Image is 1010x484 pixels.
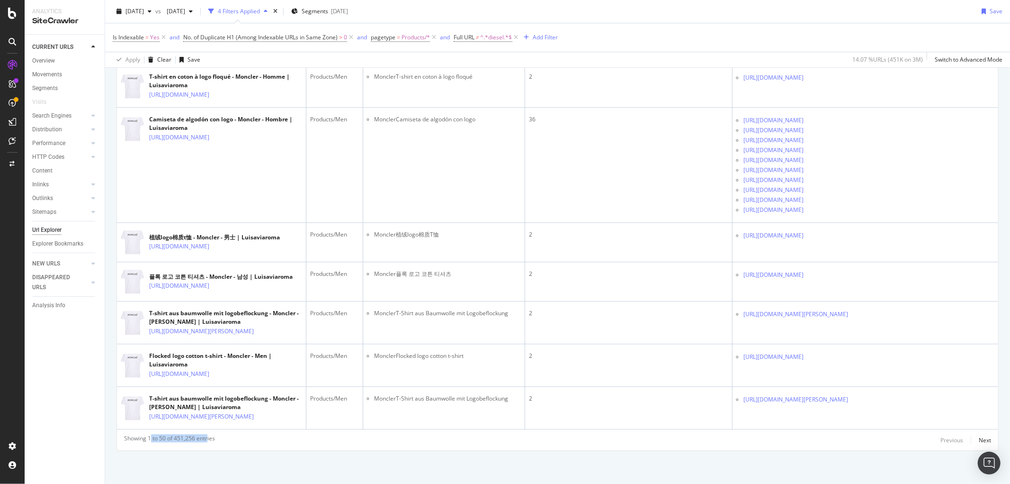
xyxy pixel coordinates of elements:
button: Apply [113,52,140,67]
span: 2025 Aug. 18th [125,7,144,15]
div: 2 [529,270,728,278]
span: ^.*diesel.*$ [481,31,512,44]
span: 2025 Jul. 21st [163,7,185,15]
div: Content [32,166,53,176]
button: Previous [940,434,963,446]
a: Movements [32,70,98,80]
span: 0 [344,31,347,44]
div: and [170,33,179,41]
img: main image [121,307,144,338]
div: Distribution [32,125,62,135]
span: Products/* [402,31,430,44]
li: MonclerFlocked logo cotton t-shirt [374,352,521,360]
div: Flocked logo cotton t-shirt - Moncler - Men | Luisaviaroma [149,352,302,369]
div: Search Engines [32,111,72,121]
div: 2 [529,309,728,318]
div: Products/Men [310,394,359,403]
div: Previous [940,436,963,444]
div: Segments [32,83,58,93]
a: [URL][DOMAIN_NAME] [149,369,209,379]
a: [URL][DOMAIN_NAME] [149,242,209,251]
img: main image [121,70,144,102]
div: Products/Men [310,309,359,318]
a: [URL][DOMAIN_NAME] [149,133,209,142]
div: 2 [529,73,728,81]
span: = [397,33,400,41]
div: Products/Men [310,270,359,278]
img: main image [121,349,144,381]
li: MonclerT-shirt en coton à logo floqué [374,73,521,81]
div: Products/Men [310,115,359,124]
a: [URL][DOMAIN_NAME] [743,155,804,165]
div: Movements [32,70,62,80]
a: Sitemaps [32,207,89,217]
div: Overview [32,56,55,66]
div: 플록 로고 코튼 티셔츠 - Moncler - 남성 | Luisaviaroma [149,273,293,281]
div: times [271,7,279,16]
div: Showing 1 to 50 of 451,256 entries [124,434,215,446]
span: Yes [150,31,160,44]
div: Apply [125,55,140,64]
div: and [440,33,450,41]
a: Content [32,166,98,176]
div: T-shirt en coton à logo floqué - Moncler - Homme | Luisaviaroma [149,73,302,90]
a: [URL][DOMAIN_NAME] [743,126,804,135]
div: 14.07 % URLs ( 451K on 3M ) [852,55,923,64]
a: [URL][DOMAIN_NAME] [149,90,209,100]
div: NEW URLS [32,259,60,269]
a: Inlinks [32,180,89,190]
a: Segments [32,83,98,93]
a: [URL][DOMAIN_NAME] [743,146,804,155]
div: Explorer Bookmarks [32,239,83,249]
div: Switch to Advanced Mode [935,55,1002,64]
a: NEW URLS [32,259,89,269]
div: Products/Men [310,73,359,81]
a: [URL][DOMAIN_NAME][PERSON_NAME] [149,327,254,336]
button: Save [978,4,1002,19]
img: main image [121,266,144,298]
a: [URL][DOMAIN_NAME] [743,175,804,185]
button: and [357,33,367,42]
span: = [145,33,149,41]
span: Is Indexable [113,33,144,41]
div: SiteCrawler [32,16,97,27]
img: main image [121,392,144,424]
span: No. of Duplicate H1 (Among Indexable URLs in Same Zone) [183,33,338,41]
div: Next [979,436,991,444]
div: Open Intercom Messenger [978,452,1001,475]
div: Products/Men [310,230,359,239]
button: [DATE] [163,4,197,19]
a: DISAPPEARED URLS [32,273,89,292]
div: Performance [32,138,65,148]
div: [DATE] [331,7,348,15]
a: [URL][DOMAIN_NAME] [743,165,804,175]
a: Distribution [32,125,89,135]
button: and [170,33,179,42]
span: vs [155,7,163,15]
div: Analysis Info [32,301,65,310]
div: DISAPPEARED URLS [32,273,80,292]
a: [URL][DOMAIN_NAME][PERSON_NAME] [743,310,848,319]
a: Search Engines [32,111,89,121]
a: [URL][DOMAIN_NAME] [743,73,804,82]
a: [URL][DOMAIN_NAME] [743,352,804,362]
div: 36 [529,115,728,124]
li: MonclerT-Shirt aus Baumwolle mit Logobeflockung [374,309,521,318]
a: Explorer Bookmarks [32,239,98,249]
a: [URL][DOMAIN_NAME] [743,195,804,205]
a: [URL][DOMAIN_NAME] [743,116,804,125]
a: CURRENT URLS [32,42,89,52]
div: Save [990,7,1002,15]
div: Add Filter [533,33,558,41]
div: Url Explorer [32,225,62,235]
li: MonclerCamiseta de algodón con logo [374,115,521,124]
a: Outlinks [32,193,89,203]
button: Save [176,52,200,67]
div: 2 [529,394,728,403]
div: 2 [529,230,728,239]
a: [URL][DOMAIN_NAME] [743,270,804,280]
a: [URL][DOMAIN_NAME][PERSON_NAME] [149,412,254,421]
span: Full URL [454,33,474,41]
div: Visits [32,97,46,107]
div: CURRENT URLS [32,42,73,52]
